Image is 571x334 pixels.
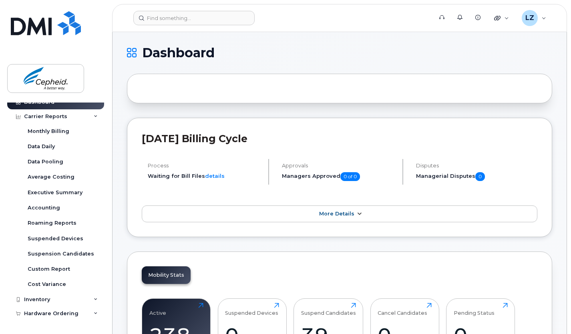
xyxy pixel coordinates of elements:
[142,133,537,145] h2: [DATE] Billing Cycle
[282,172,396,181] h5: Managers Approved
[319,211,354,217] span: More Details
[378,303,427,316] div: Cancel Candidates
[301,303,356,316] div: Suspend Candidates
[536,299,565,328] iframe: Messenger Launcher
[148,163,261,169] h4: Process
[416,172,537,181] h5: Managerial Disputes
[148,172,261,180] li: Waiting for Bill Files
[475,172,485,181] span: 0
[149,303,166,316] div: Active
[225,303,278,316] div: Suspended Devices
[205,173,225,179] a: details
[142,47,215,59] span: Dashboard
[416,163,537,169] h4: Disputes
[282,163,396,169] h4: Approvals
[454,303,495,316] div: Pending Status
[340,172,360,181] span: 0 of 0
